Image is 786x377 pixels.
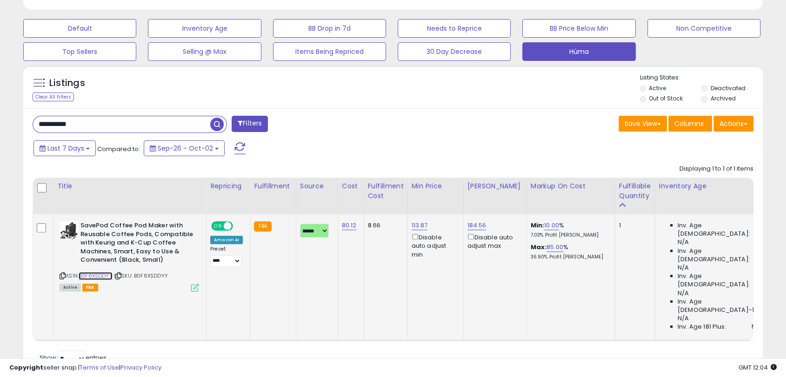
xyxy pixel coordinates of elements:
label: Active [649,84,666,92]
button: Needs to Reprice [398,19,511,38]
b: SavePod Coffee Pod Maker with Reusable Coffee Pods, Compatible with Keurig and K-Cup Coffee Machi... [80,221,193,267]
button: Sep-26 - Oct-02 [144,140,225,156]
img: 41UkZ4I3cJL._SL40_.jpg [60,221,78,240]
div: % [531,221,608,238]
a: B0F6XSDDYY [79,272,113,280]
div: [PERSON_NAME] [467,181,523,191]
div: 8.66 [368,221,400,230]
div: Disable auto adjust max [467,232,520,250]
span: N/A [678,289,689,298]
button: Filters [232,116,268,132]
span: Show: entries [40,353,107,362]
a: 10.00 [544,221,559,230]
button: Save View [619,116,667,132]
div: seller snap | | [9,364,161,372]
b: Min: [531,221,545,230]
small: FBA [254,221,271,231]
button: Columns [668,116,712,132]
span: Sep-26 - Oct-02 [158,144,213,153]
p: 7.03% Profit [PERSON_NAME] [531,232,608,238]
span: FBA [82,284,98,291]
div: Source [300,181,334,191]
span: Last 7 Days [47,144,84,153]
div: Title [57,181,202,191]
span: N/A [678,238,689,246]
h5: Listings [49,77,85,90]
div: ASIN: [60,221,199,290]
label: Deactivated [711,84,746,92]
div: Min Price [412,181,460,191]
div: Fulfillment [254,181,292,191]
strong: Copyright [9,363,43,372]
b: Max: [531,243,547,251]
th: CSV column name: cust_attr_1_Source [296,178,338,214]
div: Cost [342,181,360,191]
a: 80.12 [342,221,357,230]
button: Selling @ Max [148,42,261,61]
div: Fulfillable Quantity [619,181,651,201]
div: Repricing [210,181,246,191]
div: Amazon AI [210,236,243,244]
div: Disable auto adjust min [412,232,456,259]
span: Inv. Age 181 Plus: [678,323,726,331]
button: Non Competitive [647,19,760,38]
span: N/A [678,264,689,272]
p: 36.90% Profit [PERSON_NAME] [531,254,608,260]
a: 184.56 [467,221,486,230]
div: % [531,243,608,260]
a: Terms of Use [80,363,119,372]
div: Fulfillment Cost [368,181,404,201]
label: Out of Stock [649,94,683,102]
a: 113.87 [412,221,428,230]
span: OFF [232,222,246,230]
span: ON [212,222,224,230]
button: Top Sellers [23,42,136,61]
span: N/A [752,323,763,331]
button: Last 7 Days [33,140,96,156]
div: 1 [619,221,648,230]
div: Displaying 1 to 1 of 1 items [679,165,753,173]
button: Inventory Age [148,19,261,38]
div: Inventory Age [659,181,766,191]
button: 30 Day Decrease [398,42,511,61]
button: BB Price Below Min [522,19,635,38]
a: 85.00 [546,243,563,252]
button: Hüma [522,42,635,61]
div: Preset: [210,246,243,267]
div: Markup on Cost [531,181,611,191]
span: All listings currently available for purchase on Amazon [60,284,81,291]
span: N/A [678,314,689,323]
span: Inv. Age [DEMOGRAPHIC_DATA]: [678,221,763,238]
span: | SKU: B0F6XSDDYY [114,272,168,279]
th: The percentage added to the cost of goods (COGS) that forms the calculator for Min & Max prices. [526,178,615,214]
span: Compared to: [97,145,140,153]
button: Actions [713,116,753,132]
span: 2025-10-10 12:04 GMT [739,363,777,372]
span: Inv. Age [DEMOGRAPHIC_DATA]-180: [678,298,763,314]
span: Columns [674,119,704,128]
div: Clear All Filters [33,93,74,101]
span: Inv. Age [DEMOGRAPHIC_DATA]: [678,247,763,264]
label: Archived [711,94,736,102]
button: Default [23,19,136,38]
a: Privacy Policy [120,363,161,372]
span: Inv. Age [DEMOGRAPHIC_DATA]: [678,272,763,289]
button: Items Being Repriced [273,42,386,61]
button: BB Drop in 7d [273,19,386,38]
p: Listing States: [640,73,763,82]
